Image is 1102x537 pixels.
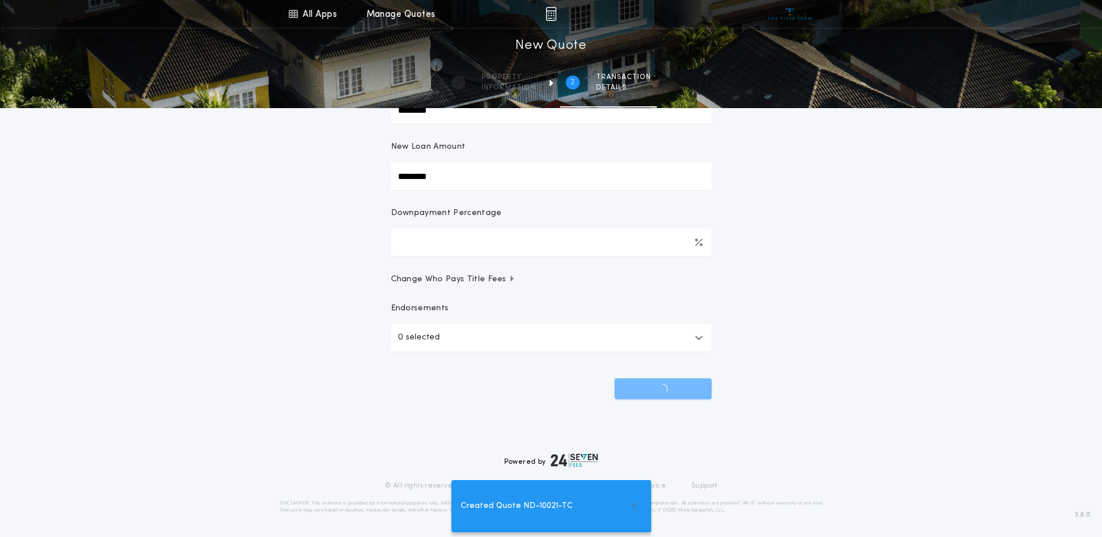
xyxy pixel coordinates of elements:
span: information [482,83,536,92]
div: Powered by [504,453,598,467]
span: Property [482,73,536,82]
span: Created Quote ND-10021-TC [461,500,573,513]
input: Downpayment Percentage [391,228,712,256]
img: logo [551,453,598,467]
button: Change Who Pays Title Fees [391,274,712,285]
h2: 2 [570,78,575,87]
p: Downpayment Percentage [391,207,502,219]
img: vs-icon [768,8,812,20]
h1: New Quote [515,37,586,55]
input: New Loan Amount [391,162,712,190]
span: Transaction [596,73,651,82]
p: New Loan Amount [391,141,466,153]
button: 0 selected [391,324,712,352]
p: 0 selected [398,331,440,345]
input: Sale Price [391,96,712,124]
span: Change Who Pays Title Fees [391,274,516,285]
img: img [545,7,557,21]
p: Endorsements [391,303,712,314]
span: details [596,83,651,92]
